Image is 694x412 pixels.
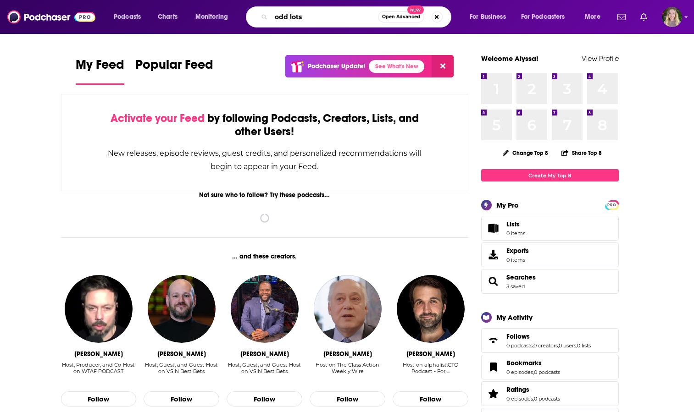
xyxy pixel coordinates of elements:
div: Femi Abebefe [240,350,289,358]
p: Podchaser Update! [308,62,365,70]
span: Exports [484,248,503,261]
span: More [585,11,600,23]
img: User Profile [662,7,682,27]
a: Lists [481,216,619,241]
span: For Podcasters [521,11,565,23]
div: Host, Producer, and Co-Host on WTAF PODCAST [61,362,137,381]
a: Searches [484,275,503,288]
span: Logged in as lauren19365 [662,7,682,27]
button: open menu [189,10,240,24]
button: Follow [310,391,385,407]
a: View Profile [582,54,619,63]
span: 0 items [506,257,529,263]
a: Show notifications dropdown [614,9,629,25]
button: Show profile menu [662,7,682,27]
div: My Activity [496,313,533,322]
button: open menu [515,10,578,24]
a: 0 lists [577,342,591,349]
button: open menu [578,10,612,24]
span: , [533,369,534,375]
a: 0 creators [533,342,558,349]
span: Monitoring [195,11,228,23]
span: , [533,396,534,402]
span: Exports [506,247,529,255]
a: Follows [484,334,503,347]
span: Ratings [481,381,619,406]
button: Open AdvancedNew [378,11,424,22]
div: Host, Producer, and Co-Host on WTAF PODCAST [61,362,137,374]
div: Gareth Icke [74,350,123,358]
div: Host on alphalist.CTO Podcast - For … [393,362,468,374]
a: Popular Feed [135,57,213,85]
span: Bookmarks [481,355,619,379]
a: 0 podcasts [506,342,533,349]
button: Share Top 8 [561,144,602,162]
span: Open Advanced [382,15,420,19]
span: PRO [606,202,617,209]
div: Host, Guest, and Guest Host on VSiN Best Bets [144,362,219,374]
div: Host, Guest, and Guest Host on VSiN Best Bets [227,362,302,374]
a: PRO [606,201,617,208]
button: open menu [107,10,153,24]
span: Podcasts [114,11,141,23]
button: Follow [144,391,219,407]
a: 0 users [559,342,576,349]
a: 0 episodes [506,369,533,375]
div: by following Podcasts, Creators, Lists, and other Users! [107,112,422,138]
a: Charts [152,10,183,24]
img: Gerald Maatman [314,275,382,343]
span: , [533,342,533,349]
span: , [558,342,559,349]
button: Change Top 8 [497,147,554,159]
img: Gareth Icke [65,275,133,343]
div: Host on alphalist.CTO Podcast - For … [393,362,468,381]
a: Wes Reynolds [148,275,216,343]
span: Follows [481,328,619,353]
a: Bookmarks [506,359,560,367]
div: ... and these creators. [61,253,469,260]
span: New [407,5,424,14]
a: 0 podcasts [534,396,560,402]
input: Search podcasts, credits, & more... [271,10,378,24]
span: Popular Feed [135,57,213,78]
a: Podchaser - Follow, Share and Rate Podcasts [7,8,95,26]
a: See What's New [369,60,424,73]
a: Exports [481,242,619,267]
a: Bookmarks [484,361,503,374]
a: Ratings [484,387,503,400]
div: Not sure who to follow? Try these podcasts... [61,191,469,199]
div: Host, Guest, and Guest Host on VSiN Best Bets [227,362,302,381]
div: My Pro [496,201,519,209]
div: Host, Guest, and Guest Host on VSiN Best Bets [144,362,219,381]
a: Femi Abebefe [231,275,299,343]
span: Lists [484,222,503,235]
span: 0 items [506,230,525,236]
a: 0 podcasts [534,369,560,375]
div: Host on The Class Action Weekly Wire [310,362,385,374]
div: Tobias Schlottke [406,350,455,358]
a: 0 episodes [506,396,533,402]
span: My Feed [76,57,124,78]
span: For Business [470,11,506,23]
img: Tobias Schlottke [397,275,465,343]
span: Activate your Feed [111,111,205,125]
a: Searches [506,273,536,281]
div: Wes Reynolds [157,350,206,358]
span: Lists [506,220,520,228]
div: New releases, episode reviews, guest credits, and personalized recommendations will begin to appe... [107,147,422,173]
div: Host on The Class Action Weekly Wire [310,362,385,381]
span: Charts [158,11,178,23]
button: Follow [227,391,302,407]
div: Gerald Maatman [323,350,372,358]
span: Lists [506,220,525,228]
span: Searches [481,269,619,294]
span: Follows [506,332,530,341]
button: Follow [393,391,468,407]
a: Show notifications dropdown [637,9,651,25]
span: , [576,342,577,349]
